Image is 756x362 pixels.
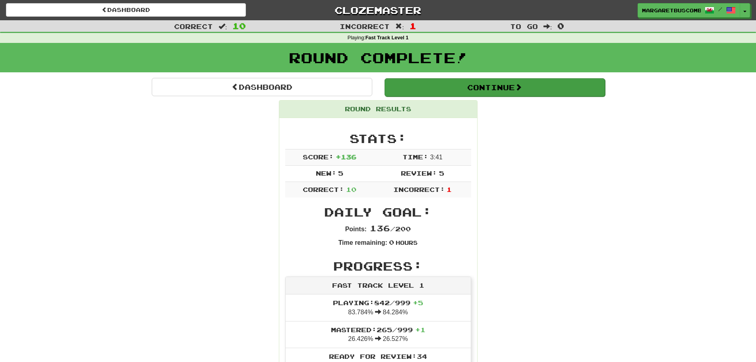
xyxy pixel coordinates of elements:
[232,21,246,31] span: 10
[329,352,427,360] span: Ready for Review: 34
[543,23,552,30] span: :
[316,169,336,177] span: New:
[174,22,213,30] span: Correct
[365,35,409,41] strong: Fast Track Level 1
[333,299,423,306] span: Playing: 842 / 999
[303,186,344,193] span: Correct:
[303,153,334,161] span: Score:
[447,186,452,193] span: 1
[510,22,538,30] span: To go
[3,50,753,66] h1: Round Complete!
[331,326,425,333] span: Mastered: 265 / 999
[410,21,416,31] span: 1
[638,3,740,17] a: MargaretBuscombe /
[557,21,564,31] span: 0
[346,186,356,193] span: 10
[285,259,471,273] h2: Progress:
[286,294,471,321] li: 83.784% 84.284%
[286,277,471,294] div: Fast Track Level 1
[642,7,701,14] span: MargaretBuscombe
[370,225,411,232] span: / 200
[430,154,443,161] span: 3 : 41
[402,153,428,161] span: Time:
[401,169,437,177] span: Review:
[415,326,425,333] span: + 1
[395,23,404,30] span: :
[152,78,372,96] a: Dashboard
[413,299,423,306] span: + 5
[285,205,471,219] h2: Daily Goal:
[370,223,390,233] span: 136
[718,6,722,12] span: /
[389,238,394,246] span: 0
[286,321,471,348] li: 26.426% 26.527%
[285,132,471,145] h2: Stats:
[279,101,477,118] div: Round Results
[396,239,418,246] small: Hours
[338,169,343,177] span: 5
[385,78,605,97] button: Continue
[6,3,246,17] a: Dashboard
[338,239,387,246] strong: Time remaining:
[258,3,498,17] a: Clozemaster
[345,226,367,232] strong: Points:
[439,169,444,177] span: 5
[340,22,390,30] span: Incorrect
[336,153,356,161] span: + 136
[393,186,445,193] span: Incorrect:
[218,23,227,30] span: :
